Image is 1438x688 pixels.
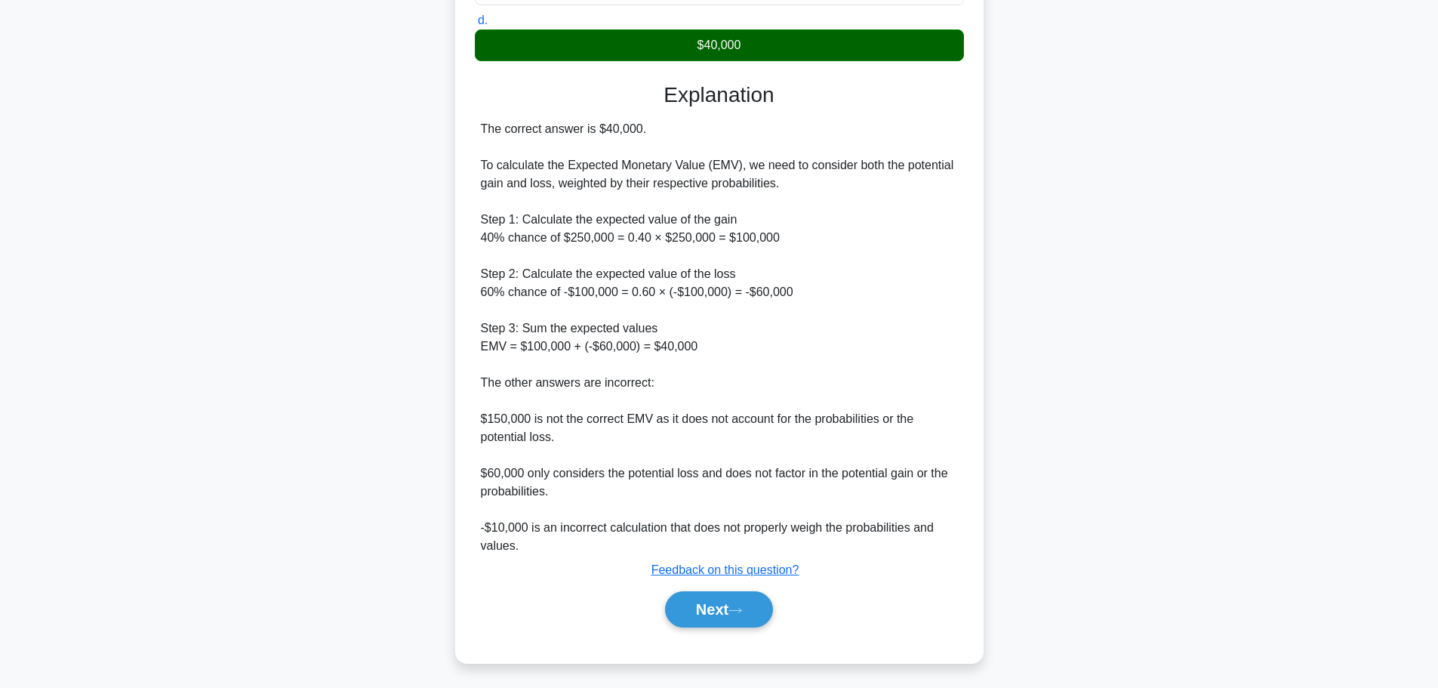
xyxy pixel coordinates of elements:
span: d. [478,14,488,26]
div: The correct answer is $40,000. To calculate the Expected Monetary Value (EMV), we need to conside... [481,120,958,555]
div: $40,000 [475,29,964,61]
a: Feedback on this question? [651,563,799,576]
h3: Explanation [484,82,955,108]
button: Next [665,591,773,628]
